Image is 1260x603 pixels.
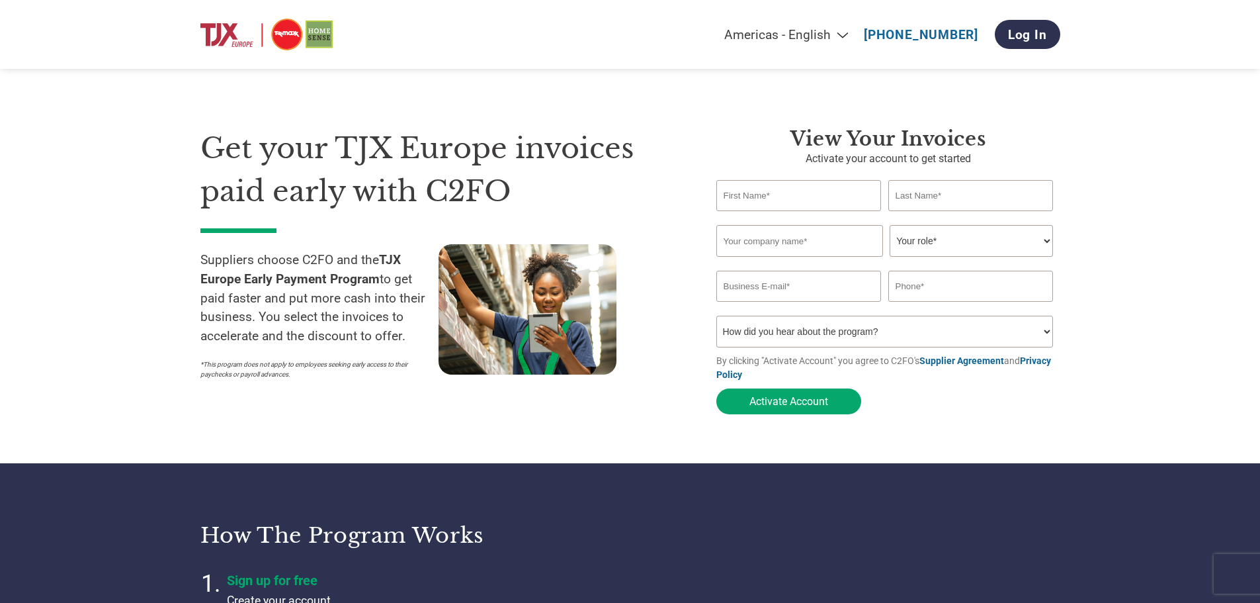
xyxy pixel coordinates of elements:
[716,271,882,302] input: Invalid Email format
[716,127,1060,151] h3: View Your Invoices
[890,225,1053,257] select: Title/Role
[716,258,1054,265] div: Invalid company name or company name is too long
[200,252,401,287] strong: TJX Europe Early Payment Program
[439,244,616,375] img: supply chain worker
[888,271,1054,302] input: Phone*
[716,354,1060,382] p: By clicking "Activate Account" you agree to C2FO's and
[716,225,883,257] input: Your company name*
[200,127,677,212] h1: Get your TJX Europe invoices paid early with C2FO
[716,355,1051,380] a: Privacy Policy
[200,17,333,53] img: TJX Europe
[716,151,1060,167] p: Activate your account to get started
[888,303,1054,310] div: Inavlid Phone Number
[200,359,425,379] p: *This program does not apply to employees seeking early access to their paychecks or payroll adva...
[888,180,1054,211] input: Last Name*
[200,251,439,346] p: Suppliers choose C2FO and the to get paid faster and put more cash into their business. You selec...
[995,20,1060,49] a: Log In
[227,573,558,588] h4: Sign up for free
[716,212,882,220] div: Invalid first name or first name is too long
[716,389,861,414] button: Activate Account
[200,522,614,549] h3: How the program works
[919,355,1004,366] a: Supplier Agreement
[888,212,1054,220] div: Invalid last name or last name is too long
[864,27,978,42] a: [PHONE_NUMBER]
[716,303,882,310] div: Inavlid Email Address
[716,180,882,211] input: First Name*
